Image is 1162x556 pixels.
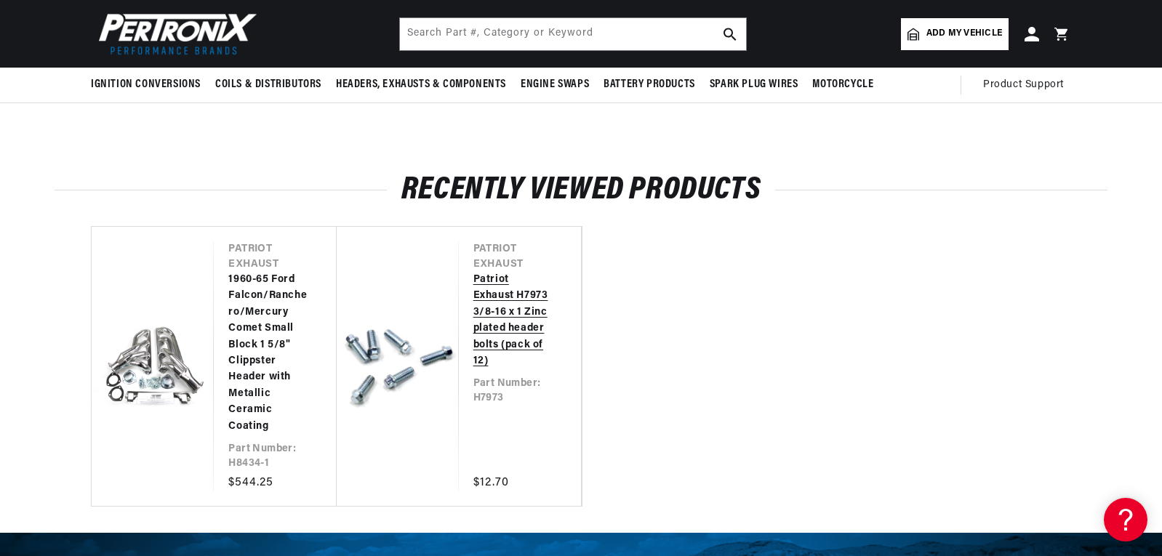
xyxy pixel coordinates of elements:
summary: Coils & Distributors [208,68,329,102]
summary: Spark Plug Wires [702,68,806,102]
summary: Product Support [983,68,1071,102]
ul: Slider [91,226,1071,507]
span: Engine Swaps [521,77,589,92]
a: Add my vehicle [901,18,1009,50]
a: Patriot Exhaust H7973 3/8-16 x 1 Zinc plated header bolts (pack of 12) [473,272,552,369]
button: search button [714,18,746,50]
summary: Motorcycle [805,68,881,102]
h2: RECENTLY VIEWED PRODUCTS [55,177,1107,204]
summary: Battery Products [596,68,702,102]
img: Pertronix [91,9,258,59]
input: Search Part #, Category or Keyword [400,18,746,50]
span: Headers, Exhausts & Components [336,77,506,92]
summary: Engine Swaps [513,68,596,102]
span: Battery Products [604,77,695,92]
span: Motorcycle [812,77,873,92]
span: Ignition Conversions [91,77,201,92]
a: 1960-65 Ford Falcon/Ranchero/Mercury Comet Small Block 1 5/8" Clippster Header with Metallic Cera... [228,272,307,435]
summary: Ignition Conversions [91,68,208,102]
span: Product Support [983,77,1064,93]
summary: Headers, Exhausts & Components [329,68,513,102]
span: Coils & Distributors [215,77,321,92]
span: Add my vehicle [926,27,1002,41]
span: Spark Plug Wires [710,77,798,92]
